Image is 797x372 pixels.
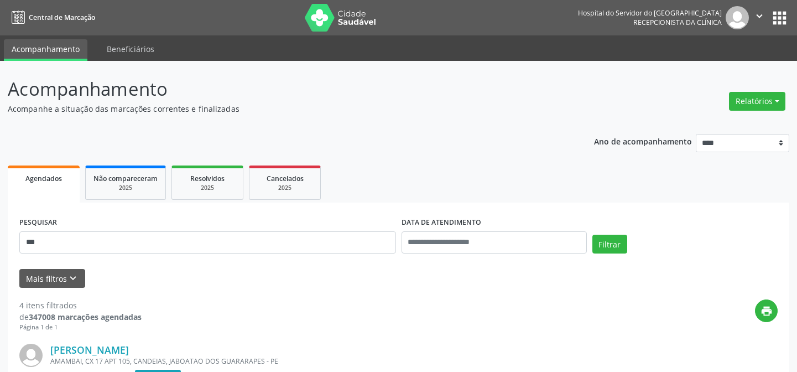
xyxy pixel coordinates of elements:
[4,39,87,61] a: Acompanhamento
[29,312,142,322] strong: 347008 marcações agendadas
[50,344,129,356] a: [PERSON_NAME]
[190,174,225,183] span: Resolvidos
[8,8,95,27] a: Central de Marcação
[726,6,749,29] img: img
[578,8,722,18] div: Hospital do Servidor do [GEOGRAPHIC_DATA]
[19,269,85,288] button: Mais filtroskeyboard_arrow_down
[753,10,765,22] i: 
[19,344,43,367] img: img
[19,214,57,231] label: PESQUISAR
[19,299,142,311] div: 4 itens filtrados
[267,174,304,183] span: Cancelados
[760,305,773,317] i: print
[257,184,312,192] div: 2025
[633,18,722,27] span: Recepcionista da clínica
[180,184,235,192] div: 2025
[755,299,778,322] button: print
[93,174,158,183] span: Não compareceram
[19,323,142,332] div: Página 1 de 1
[592,235,627,254] button: Filtrar
[29,13,95,22] span: Central de Marcação
[402,214,481,231] label: DATA DE ATENDIMENTO
[770,8,789,28] button: apps
[8,75,555,103] p: Acompanhamento
[729,92,785,111] button: Relatórios
[99,39,162,59] a: Beneficiários
[50,356,612,366] div: AMAMBAI, CX 17 APT 105, CANDEIAS, JABOATAO DOS GUARARAPES - PE
[25,174,62,183] span: Agendados
[749,6,770,29] button: 
[93,184,158,192] div: 2025
[594,134,692,148] p: Ano de acompanhamento
[19,311,142,323] div: de
[8,103,555,115] p: Acompanhe a situação das marcações correntes e finalizadas
[67,272,79,285] i: keyboard_arrow_down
